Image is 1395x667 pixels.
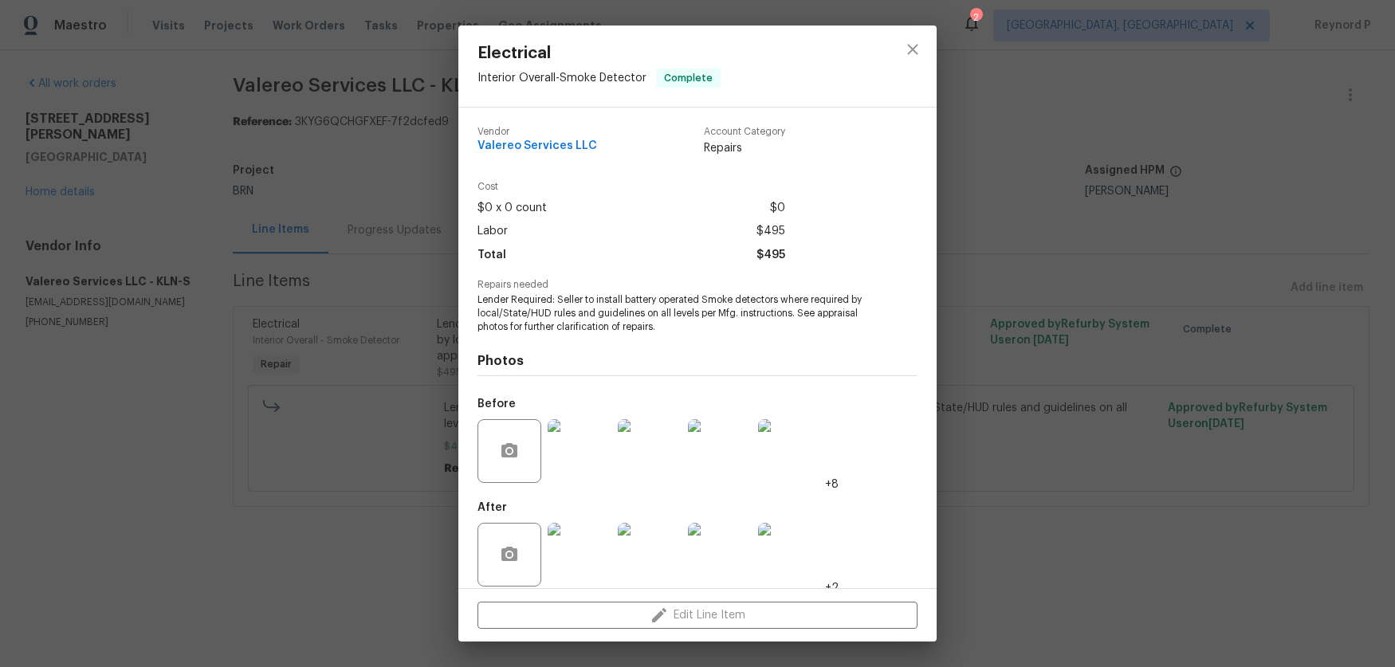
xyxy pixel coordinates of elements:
span: $495 [756,244,785,267]
span: Repairs needed [477,280,918,290]
h5: Before [477,398,516,410]
span: Electrical [477,45,721,62]
span: Cost [477,182,785,192]
span: Lender Required: Seller to install battery operated Smoke detectors where required by local/State... [477,293,874,333]
span: $495 [756,220,785,243]
span: Vendor [477,127,597,137]
span: Account Category [704,127,785,137]
h5: After [477,502,507,513]
span: Labor [477,220,508,243]
span: +8 [825,477,839,492]
span: Repairs [704,140,785,156]
span: Total [477,244,506,267]
span: Complete [658,70,719,86]
h4: Photos [477,353,918,369]
span: $0 [770,197,785,220]
div: 2 [970,10,981,26]
span: Valereo Services LLC [477,140,597,152]
span: $0 x 0 count [477,197,547,220]
span: +2 [825,580,839,596]
button: close [894,30,932,69]
span: Interior Overall - Smoke Detector [477,73,646,84]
